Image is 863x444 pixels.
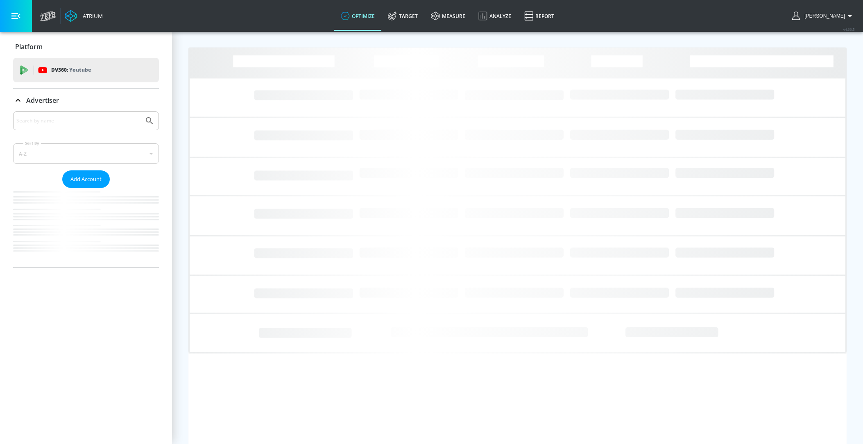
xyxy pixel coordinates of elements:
a: Report [518,1,561,31]
input: Search by name [16,116,140,126]
div: A-Z [13,143,159,164]
div: DV360: Youtube [13,58,159,82]
p: Platform [15,42,43,51]
div: Advertiser [13,111,159,267]
span: v 4.33.5 [843,27,855,32]
div: Platform [13,35,159,58]
p: Youtube [69,66,91,74]
p: DV360: [51,66,91,75]
a: measure [424,1,472,31]
nav: list of Advertiser [13,188,159,267]
a: Target [381,1,424,31]
a: Atrium [65,10,103,22]
label: Sort By [23,140,41,146]
span: Add Account [70,174,102,184]
span: login as: veronica.hernandez@zefr.com [801,13,845,19]
p: Advertiser [26,96,59,105]
button: [PERSON_NAME] [792,11,855,21]
a: optimize [334,1,381,31]
div: Atrium [79,12,103,20]
div: Advertiser [13,89,159,112]
a: Analyze [472,1,518,31]
button: Add Account [62,170,110,188]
